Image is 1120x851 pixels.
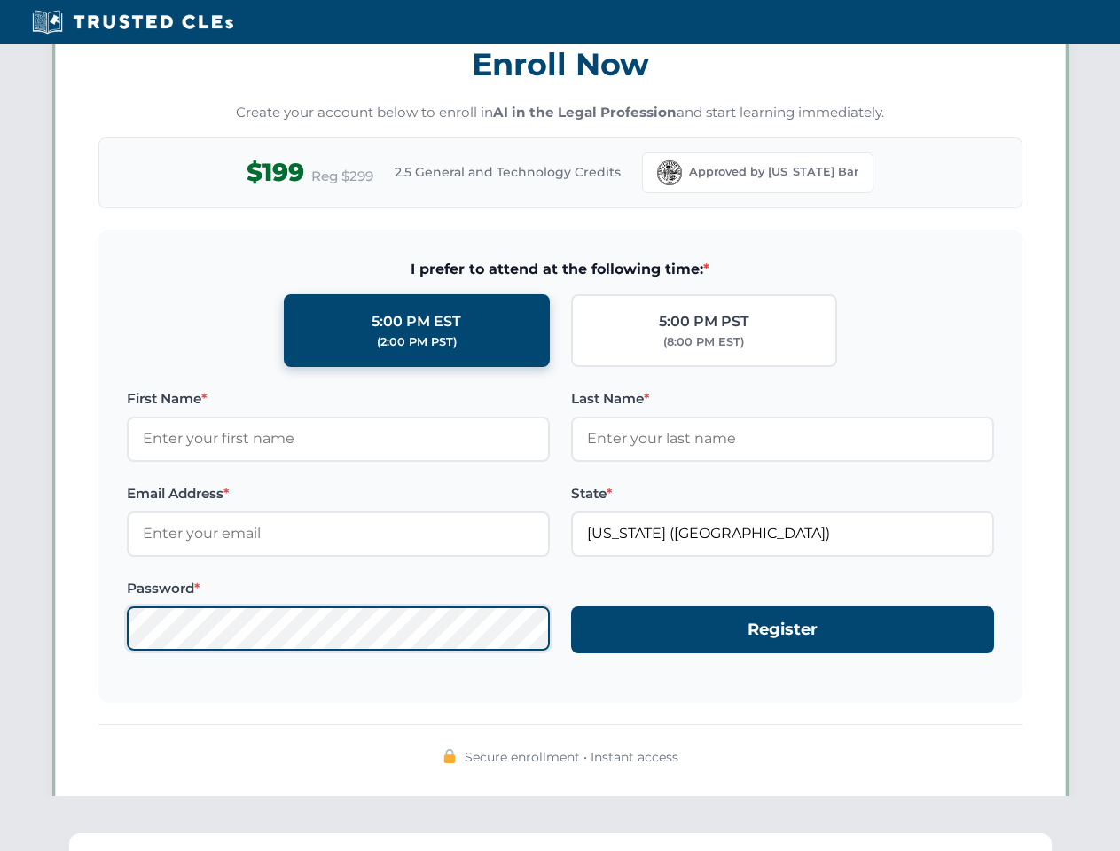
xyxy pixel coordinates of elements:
[571,511,994,556] input: Florida (FL)
[493,104,677,121] strong: AI in the Legal Profession
[571,388,994,410] label: Last Name
[663,333,744,351] div: (8:00 PM EST)
[571,417,994,461] input: Enter your last name
[395,162,621,182] span: 2.5 General and Technology Credits
[98,36,1022,92] h3: Enroll Now
[311,166,373,187] span: Reg $299
[571,483,994,504] label: State
[127,483,550,504] label: Email Address
[27,9,239,35] img: Trusted CLEs
[657,160,682,185] img: Florida Bar
[465,747,678,767] span: Secure enrollment • Instant access
[247,152,304,192] span: $199
[127,578,550,599] label: Password
[127,511,550,556] input: Enter your email
[571,606,994,653] button: Register
[659,310,749,333] div: 5:00 PM PST
[689,163,858,181] span: Approved by [US_STATE] Bar
[372,310,461,333] div: 5:00 PM EST
[127,417,550,461] input: Enter your first name
[127,258,994,281] span: I prefer to attend at the following time:
[443,749,457,763] img: 🔒
[377,333,457,351] div: (2:00 PM PST)
[127,388,550,410] label: First Name
[98,103,1022,123] p: Create your account below to enroll in and start learning immediately.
